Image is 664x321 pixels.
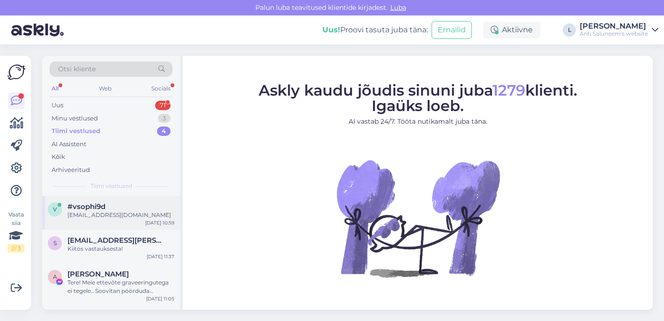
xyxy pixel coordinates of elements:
[97,82,113,95] div: Web
[90,182,132,190] span: Tiimi vestlused
[7,63,25,81] img: Askly Logo
[52,165,90,175] div: Arhiveeritud
[52,127,100,136] div: Tiimi vestlused
[157,127,171,136] div: 4
[580,22,658,37] a: [PERSON_NAME]Anti Saluneem's website
[52,114,98,123] div: Minu vestlused
[52,140,86,149] div: AI Assistent
[580,30,648,37] div: Anti Saluneem's website
[158,114,171,123] div: 3
[563,23,576,37] div: L
[580,22,648,30] div: [PERSON_NAME]
[388,3,409,12] span: Luba
[67,270,129,278] span: Anna Sirotkin
[67,202,105,211] span: #vsophi9d
[52,152,65,162] div: Kõik
[322,24,428,36] div: Proovi tasuta juba täna:
[155,101,171,110] div: 71
[52,101,63,110] div: Uus
[432,21,472,39] button: Emailid
[334,134,502,302] img: No Chat active
[67,278,174,295] div: Tere! Meie ettevõte graveeringutega ei tegele.. Soovitan pöörduda [DOMAIN_NAME] Vene [PERSON_NAME...
[58,64,96,74] span: Otsi kliente
[7,210,24,253] div: Vaata siia
[259,116,577,126] p: AI vastab 24/7. Tööta nutikamalt juba täna.
[492,81,525,99] span: 1279
[147,253,174,260] div: [DATE] 11:37
[149,82,172,95] div: Socials
[67,245,174,253] div: Kiitos vastauksesta!
[67,211,174,219] div: [EMAIL_ADDRESS][DOMAIN_NAME]
[146,295,174,302] div: [DATE] 11:05
[53,273,57,280] span: A
[67,236,165,245] span: sini.jurva@finlight.fi
[145,219,174,226] div: [DATE] 10:59
[53,239,57,246] span: s
[322,25,340,34] b: Uus!
[7,244,24,253] div: 2 / 3
[483,22,540,38] div: Aktiivne
[50,82,60,95] div: All
[53,206,57,213] span: v
[259,81,577,114] span: Askly kaudu jõudis sinuni juba klienti. Igaüks loeb.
